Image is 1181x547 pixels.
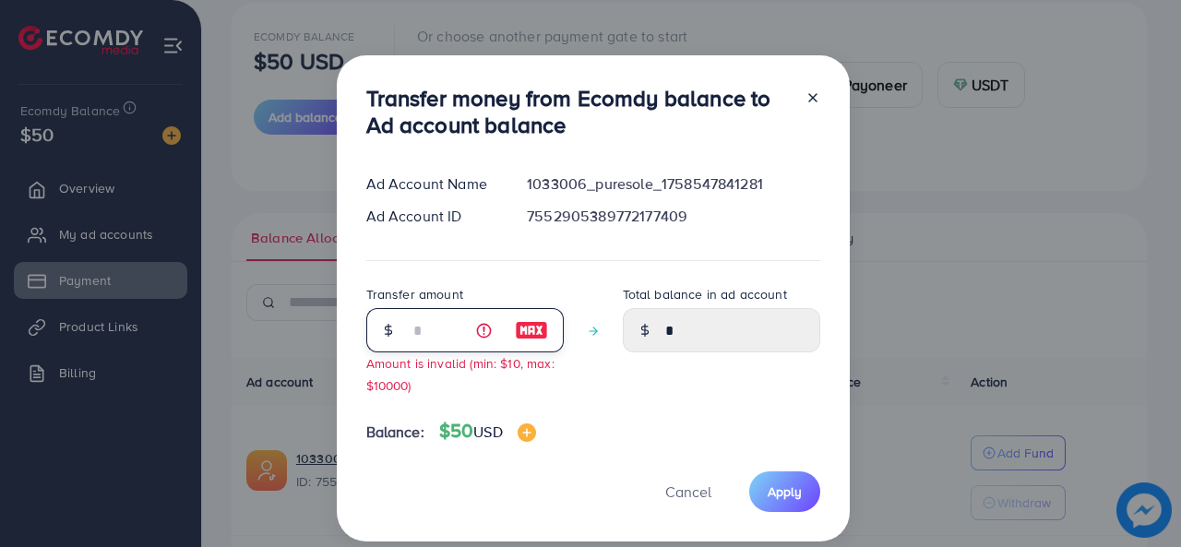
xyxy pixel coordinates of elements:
[518,423,536,442] img: image
[623,285,787,303] label: Total balance in ad account
[366,85,791,138] h3: Transfer money from Ecomdy balance to Ad account balance
[366,354,555,393] small: Amount is invalid (min: $10, max: $10000)
[366,285,463,303] label: Transfer amount
[665,482,711,502] span: Cancel
[352,173,513,195] div: Ad Account Name
[768,482,802,501] span: Apply
[749,471,820,511] button: Apply
[512,206,834,227] div: 7552905389772177409
[439,420,536,443] h4: $50
[512,173,834,195] div: 1033006_puresole_1758547841281
[515,319,548,341] img: image
[642,471,734,511] button: Cancel
[352,206,513,227] div: Ad Account ID
[366,422,424,443] span: Balance:
[473,422,502,442] span: USD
